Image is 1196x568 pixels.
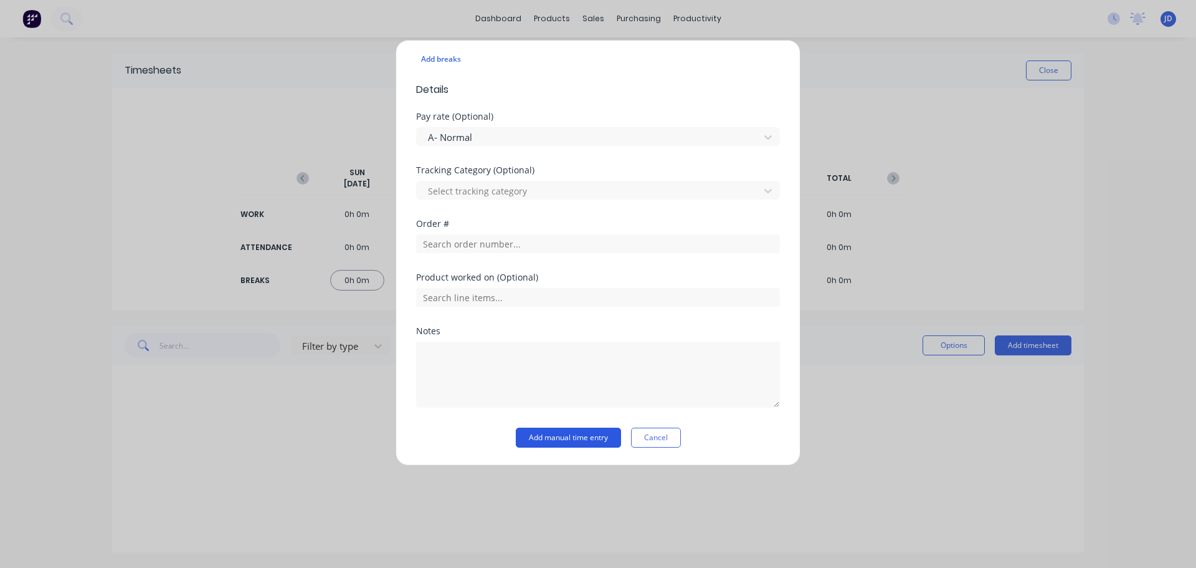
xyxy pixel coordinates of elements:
div: Order # [416,219,780,228]
input: Search line items... [416,288,780,307]
div: Pay rate (Optional) [416,112,780,121]
div: Tracking Category (Optional) [416,166,780,175]
div: Notes [416,327,780,335]
button: Add manual time entry [516,428,621,448]
span: Details [416,82,780,97]
input: Search order number... [416,234,780,253]
button: Cancel [631,428,681,448]
div: Product worked on (Optional) [416,273,780,282]
div: Add breaks [421,51,775,67]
